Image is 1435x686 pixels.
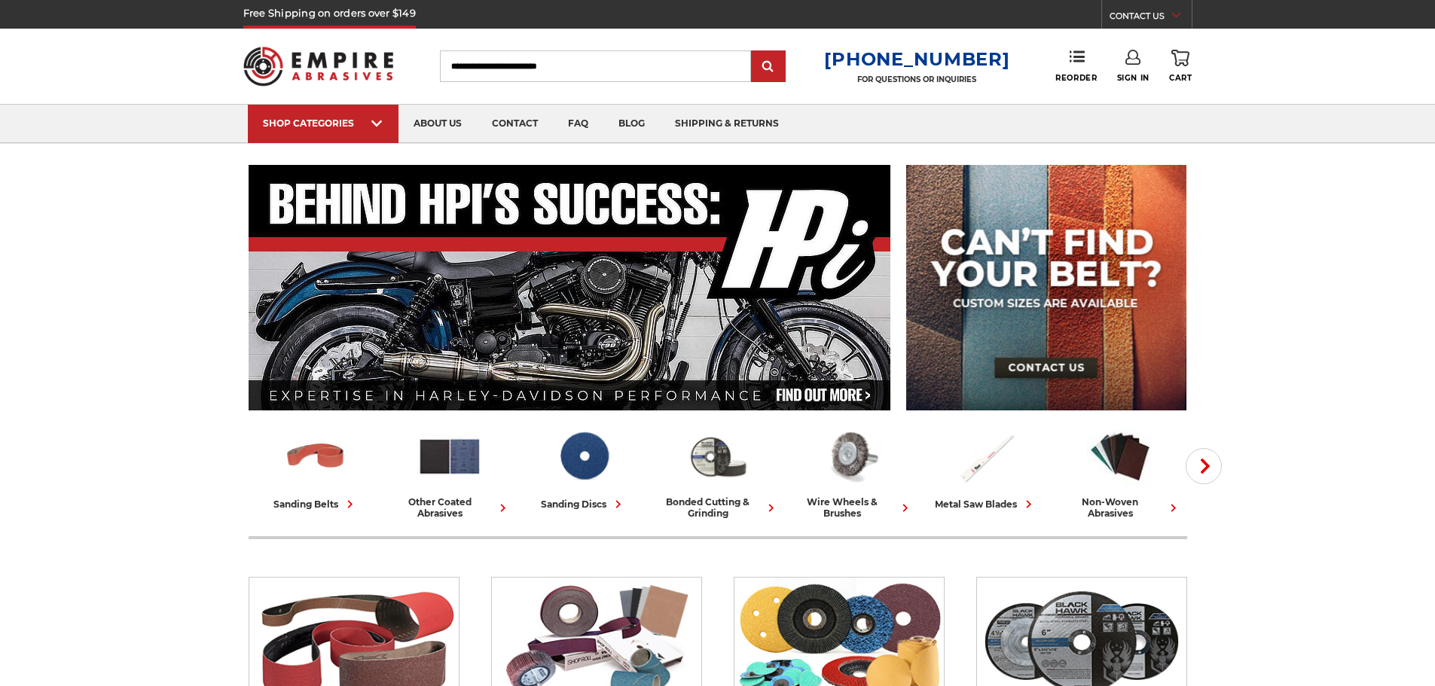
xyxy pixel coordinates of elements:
a: sanding belts [255,424,377,512]
div: non-woven abrasives [1059,496,1181,519]
div: metal saw blades [935,496,1037,512]
a: sanding discs [523,424,645,512]
img: Bonded Cutting & Grinding [685,424,751,489]
div: sanding discs [541,496,626,512]
img: Empire Abrasives [243,37,394,96]
span: Sign In [1117,73,1150,83]
a: shipping & returns [660,105,794,143]
a: Cart [1169,50,1192,83]
div: other coated abrasives [389,496,511,519]
a: metal saw blades [925,424,1047,512]
a: about us [398,105,477,143]
img: Wire Wheels & Brushes [819,424,885,489]
img: Sanding Discs [551,424,617,489]
img: promo banner for custom belts. [906,165,1186,410]
div: wire wheels & brushes [791,496,913,519]
img: Other Coated Abrasives [417,424,483,489]
div: SHOP CATEGORIES [263,117,383,129]
a: other coated abrasives [389,424,511,519]
a: non-woven abrasives [1059,424,1181,519]
span: Cart [1169,73,1192,83]
input: Submit [753,52,783,82]
a: CONTACT US [1110,8,1192,29]
a: blog [603,105,660,143]
p: FOR QUESTIONS OR INQUIRIES [824,75,1009,84]
a: faq [553,105,603,143]
button: Next [1186,448,1222,484]
a: Reorder [1055,50,1097,82]
span: Reorder [1055,73,1097,83]
img: Non-woven Abrasives [1087,424,1153,489]
a: contact [477,105,553,143]
div: sanding belts [273,496,358,512]
a: bonded cutting & grinding [657,424,779,519]
div: bonded cutting & grinding [657,496,779,519]
a: wire wheels & brushes [791,424,913,519]
a: [PHONE_NUMBER] [824,48,1009,70]
img: Banner for an interview featuring Horsepower Inc who makes Harley performance upgrades featured o... [249,165,891,410]
img: Sanding Belts [282,424,349,489]
img: Metal Saw Blades [953,424,1019,489]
